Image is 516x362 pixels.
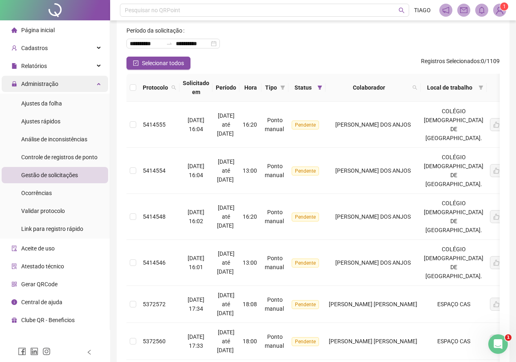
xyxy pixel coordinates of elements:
span: check-square [133,60,139,66]
span: filter [477,81,485,94]
span: search [170,81,178,94]
span: TIAGO [414,6,431,15]
span: [DATE] 16:02 [188,209,204,224]
span: 1 [505,334,512,341]
span: [PERSON_NAME] DOS ANJOS [335,213,411,220]
td: ESPAÇO CAS [421,323,487,360]
label: Período da solicitação [126,24,188,37]
span: filter [316,81,324,94]
span: 5372572 [143,301,166,307]
span: Cadastros [21,45,48,51]
span: Central de ajuda [21,299,62,305]
span: 5414555 [143,121,166,128]
span: 5372560 [143,338,166,344]
span: gift [11,317,17,323]
th: Hora [239,74,261,102]
span: audit [11,246,17,251]
span: Gerar QRCode [21,281,58,287]
td: COLÉGIO [DEMOGRAPHIC_DATA] DE [GEOGRAPHIC_DATA]. [421,102,487,148]
span: [DATE] até [DATE] [217,158,235,183]
span: Relatórios [21,63,47,69]
span: Administração [21,81,58,87]
span: Aceite de uso [21,245,55,252]
span: 5414548 [143,213,166,220]
span: [DATE] até [DATE] [217,250,235,275]
span: [DATE] 17:34 [188,296,204,312]
span: linkedin [30,347,38,355]
th: Período [213,74,239,102]
span: Ajustes da folha [21,100,62,107]
span: Pendente [292,337,319,346]
span: [DATE] até [DATE] [217,204,235,229]
span: [DATE] até [DATE] [217,292,235,316]
span: Ponto manual [265,255,284,270]
span: Status [292,83,314,92]
span: filter [478,85,483,90]
img: 73022 [494,4,506,16]
span: lock [11,81,17,87]
span: 5414554 [143,167,166,174]
span: qrcode [11,281,17,287]
span: 16:20 [243,121,257,128]
span: Ponto manual [265,163,284,178]
span: Registros Selecionados [421,58,480,64]
span: search [412,85,417,90]
td: COLÉGIO [DEMOGRAPHIC_DATA] DE [GEOGRAPHIC_DATA]. [421,240,487,286]
th: Solicitado em [179,74,213,102]
span: [PERSON_NAME] [PERSON_NAME] [329,301,417,307]
span: user-add [11,45,17,51]
span: Ponto manual [265,209,284,224]
span: [PERSON_NAME] DOS ANJOS [335,167,411,174]
span: search [399,7,405,13]
span: Pendente [292,167,319,176]
span: Ponto manual [265,296,284,312]
span: Ponto manual [265,333,284,349]
span: Página inicial [21,27,55,33]
span: Gestão de solicitações [21,172,78,178]
span: Tipo [265,83,277,92]
span: Pendente [292,121,319,129]
span: Controle de registros de ponto [21,154,97,160]
span: [PERSON_NAME] [PERSON_NAME] [329,338,417,344]
span: filter [317,85,322,90]
span: Ponto manual [265,117,284,132]
span: Link para registro rápido [21,226,83,232]
span: home [11,27,17,33]
span: filter [280,85,285,90]
span: Colaborador [329,83,409,92]
span: Local de trabalho [424,83,475,92]
span: : 0 / 1109 [421,57,500,70]
span: search [411,81,419,94]
span: solution [11,263,17,269]
span: Pendente [292,300,319,309]
td: COLÉGIO [DEMOGRAPHIC_DATA] DE [GEOGRAPHIC_DATA]. [421,148,487,194]
span: Ajustes rápidos [21,118,60,125]
span: swap-right [166,40,173,47]
span: info-circle [11,299,17,305]
span: search [171,85,176,90]
td: ESPAÇO CAS [421,286,487,323]
span: [PERSON_NAME] DOS ANJOS [335,259,411,266]
iframe: Intercom live chat [488,334,508,354]
span: filter [279,81,287,94]
span: [DATE] até [DATE] [217,112,235,137]
span: mail [460,7,467,14]
span: Validar protocolo [21,208,65,214]
span: Protocolo [143,83,168,92]
span: to [166,40,173,47]
td: COLÉGIO [DEMOGRAPHIC_DATA] DE [GEOGRAPHIC_DATA]. [421,194,487,240]
span: [DATE] 16:04 [188,163,204,178]
span: [PERSON_NAME] DOS ANJOS [335,121,411,128]
span: 18:08 [243,301,257,307]
span: 18:00 [243,338,257,344]
span: 13:00 [243,259,257,266]
span: [DATE] 17:33 [188,333,204,349]
span: Pendente [292,259,319,268]
span: [DATE] 16:01 [188,255,204,270]
span: instagram [42,347,51,355]
span: 13:00 [243,167,257,174]
sup: Atualize o seu contato no menu Meus Dados [500,2,508,11]
span: facebook [18,347,26,355]
span: Clube QR - Beneficios [21,317,75,323]
span: Selecionar todos [142,59,184,68]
